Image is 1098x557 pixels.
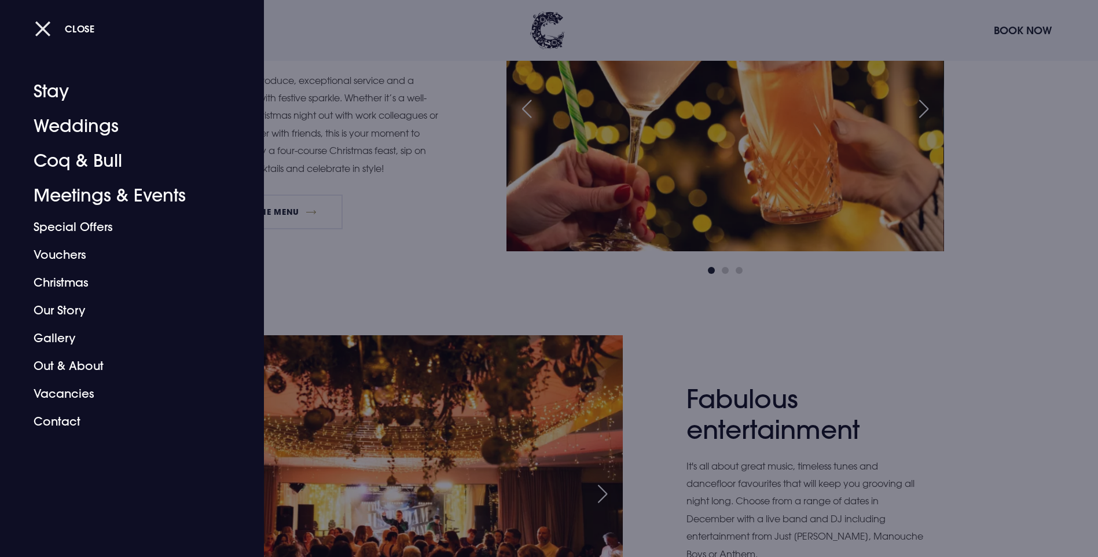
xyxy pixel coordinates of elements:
[34,241,216,269] a: Vouchers
[34,324,216,352] a: Gallery
[35,17,95,41] button: Close
[65,23,95,35] span: Close
[34,380,216,408] a: Vacancies
[34,144,216,178] a: Coq & Bull
[34,408,216,435] a: Contact
[34,178,216,213] a: Meetings & Events
[34,74,216,109] a: Stay
[34,213,216,241] a: Special Offers
[34,352,216,380] a: Out & About
[34,296,216,324] a: Our Story
[34,269,216,296] a: Christmas
[34,109,216,144] a: Weddings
